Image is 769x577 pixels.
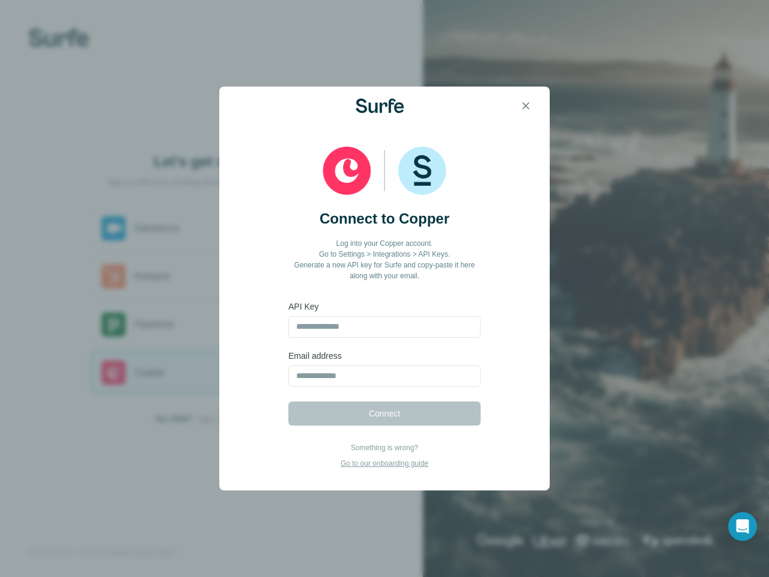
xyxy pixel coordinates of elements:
[341,458,428,469] p: Go to our onboarding guide
[728,512,757,541] div: Open Intercom Messenger
[288,301,481,313] label: API Key
[288,350,481,362] label: Email address
[356,99,404,113] img: Surfe Logo
[320,209,449,228] h2: Connect to Copper
[288,238,481,281] p: Log into your Copper account. Go to Settings > Integrations > API Keys. Generate a new API key fo...
[341,442,428,453] p: Something is wrong?
[323,147,446,195] img: Copper and Surfe logos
